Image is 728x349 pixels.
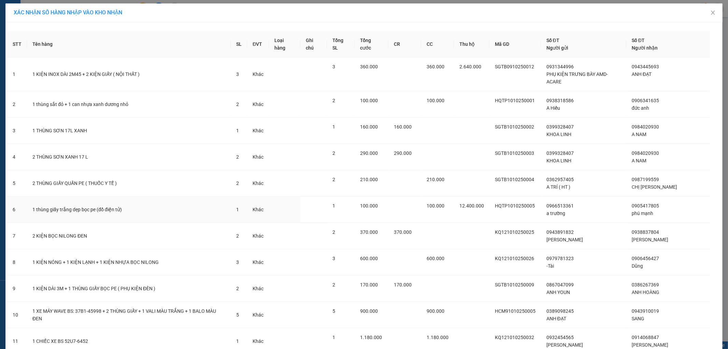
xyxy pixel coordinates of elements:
span: 0362957405 [546,177,574,182]
td: Khác [247,144,269,170]
span: 1.180.000 [427,335,448,340]
span: 170.000 [394,282,412,287]
span: 2 [236,180,239,186]
span: 370.000 [360,229,378,235]
span: 1 [236,128,239,133]
th: Tên hàng [27,31,231,57]
span: [PERSON_NAME] [546,342,583,348]
span: 3 [332,64,335,69]
td: 5 [7,170,27,197]
span: [PERSON_NAME] [632,237,668,242]
span: 2 [236,233,239,239]
td: Khác [247,57,269,91]
span: SANG [632,316,644,321]
td: Khác [247,276,269,302]
td: Khác [247,118,269,144]
span: 170.000 [360,282,378,287]
span: HQTP1010250001 [495,98,535,103]
span: 2 [332,177,335,182]
span: 2 [332,150,335,156]
span: A NAM [632,158,646,163]
span: 0938318586 [546,98,574,103]
span: 160.000 [394,124,412,130]
span: 0906456427 [632,256,659,261]
span: SGTB1010250009 [495,282,534,287]
span: 0386267369 [632,282,659,287]
span: Dũng [632,263,643,269]
span: SGTB1010250003 [495,150,534,156]
span: 1 [332,124,335,130]
span: 0399328407 [546,124,574,130]
strong: PHIẾU DÁN LÊN HÀNG [51,3,140,12]
span: PHỤ KIỆN TRƯNG BÀY AMD- ACARE [546,71,608,84]
span: [PERSON_NAME] [546,237,583,242]
span: A NAM [632,132,646,137]
span: 210.000 [360,177,378,182]
span: [PHONE_NUMBER] [3,23,52,35]
span: KQ121010250025 [495,229,534,235]
td: Khác [247,223,269,249]
span: 1 [236,338,239,344]
span: 1 [236,207,239,212]
span: 360.000 [360,64,378,69]
span: 900.000 [360,308,378,314]
th: Ghi chú [300,31,327,57]
button: Close [703,3,723,23]
span: 600.000 [427,256,444,261]
span: CHỊ [PERSON_NAME] [632,184,677,190]
td: 1 thùng sắt đỏ + 1 can nhựa xanh dương nhỏ [27,91,231,118]
td: Khác [247,91,269,118]
span: 0931344996 [546,64,574,69]
span: KHOA LINH [546,158,571,163]
td: Khác [247,170,269,197]
span: 0943891832 [546,229,574,235]
span: 0984020930 [632,150,659,156]
span: 290.000 [394,150,412,156]
span: 100.000 [427,98,444,103]
span: A Hiếu [546,105,560,111]
span: phú mạnh [632,211,653,216]
td: Khác [247,249,269,276]
td: 2 THÙNG SƠN XANH 17 L [27,144,231,170]
span: CÔNG TY TNHH CHUYỂN PHÁT NHANH BẢO AN [56,23,139,36]
span: SGTB0910250012 [495,64,534,69]
span: 12.400.000 [459,203,484,209]
span: 360.000 [427,64,444,69]
span: 1 [332,335,335,340]
td: Khác [247,302,269,328]
td: 1 KIỆN DÀI 3M + 1 THÙNG GIẤY BỌC PE ( PHỤ KIỆN ĐÈN ) [27,276,231,302]
span: đức anh [632,105,649,111]
span: SGTB1010250004 [495,177,534,182]
span: ANH HOÀNG [632,290,659,295]
span: 5 [236,312,239,318]
th: CC [421,31,454,57]
span: Ngày in phiếu: 13:21 ngày [48,14,143,21]
td: 9 [7,276,27,302]
span: HQTP1010250005 [495,203,535,209]
td: 2 KIỆN BỌC NILONG ĐEN [27,223,231,249]
span: KQ121010250032 [495,335,534,340]
th: Loại hàng [269,31,300,57]
span: Số ĐT [546,38,559,43]
span: 0932454565 [546,335,574,340]
th: Thu hộ [454,31,489,57]
span: KQ121010250026 [495,256,534,261]
td: 1 KIỆN NÓNG + 1 KIỆN LẠNH + 1 KIỆN NHỰA BỌC NILONG [27,249,231,276]
span: 2.640.000 [459,64,481,69]
td: 6 [7,197,27,223]
td: 2 THÙNG GIẤY QUẤN PE ( THUỐC Y TẾ ) [27,170,231,197]
span: 100.000 [360,203,378,209]
th: CR [388,31,421,57]
td: 2 [7,91,27,118]
span: 900.000 [427,308,444,314]
span: Người gửi [546,45,568,51]
td: 7 [7,223,27,249]
span: 0914068847 [632,335,659,340]
span: -Tài [546,263,554,269]
span: 210.000 [427,177,444,182]
td: Khác [247,197,269,223]
span: 0905417805 [632,203,659,209]
span: 2 [236,102,239,107]
span: 0867047099 [546,282,574,287]
td: 1 KIỆN INOX DÀI 2M45 + 2 KIỆN GIẤY ( NỘI THẤT ) [27,57,231,91]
